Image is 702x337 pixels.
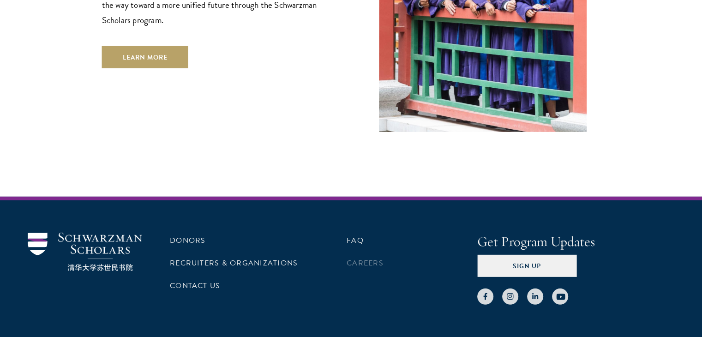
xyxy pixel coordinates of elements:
h4: Get Program Updates [477,233,674,251]
a: Learn More [102,46,188,68]
button: Sign Up [477,255,576,277]
a: Donors [170,235,205,246]
a: Contact Us [170,280,220,291]
a: Careers [347,258,384,269]
a: Recruiters & Organizations [170,258,298,269]
img: Schwarzman Scholars [28,233,142,271]
a: FAQ [347,235,364,246]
